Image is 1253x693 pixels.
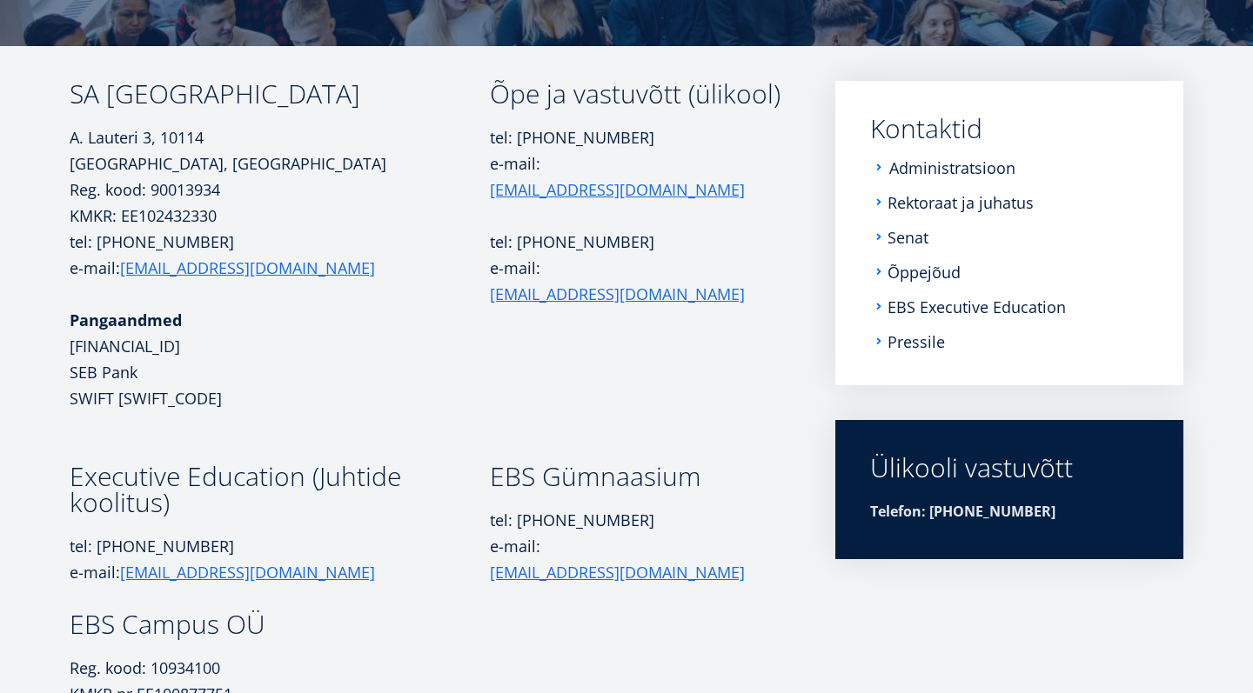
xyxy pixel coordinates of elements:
h3: Executive Education (Juhtide koolitus) [70,463,490,516]
p: A. Lauteri 3, 10114 [GEOGRAPHIC_DATA], [GEOGRAPHIC_DATA] Reg. kood: 90013934 [70,124,490,203]
h3: Õpe ja vastuvõtt (ülikool) [490,81,785,107]
div: Ülikooli vastuvõtt [870,455,1149,481]
a: Rektoraat ja juhatus [888,194,1034,211]
h3: EBS Campus OÜ [70,611,490,637]
a: [EMAIL_ADDRESS][DOMAIN_NAME] [120,559,375,585]
p: [FINANCIAL_ID] SEB Pank SWIFT [SWIFT_CODE] [70,307,490,411]
a: Senat [888,229,928,246]
p: e-mail: [490,255,785,307]
a: Kontaktid [870,116,1149,142]
h3: EBS Gümnaasium [490,463,785,490]
p: KMKR: EE102432330 [70,203,490,229]
strong: Telefon: [PHONE_NUMBER] [870,502,1055,521]
a: [EMAIL_ADDRESS][DOMAIN_NAME] [490,559,745,585]
a: Õppejõud [888,263,961,281]
p: tel: [PHONE_NUMBER] e-mail: [70,229,490,281]
a: [EMAIL_ADDRESS][DOMAIN_NAME] [490,177,745,203]
a: [EMAIL_ADDRESS][DOMAIN_NAME] [120,255,375,281]
p: Reg. kood: 10934100 [70,655,490,681]
p: tel: [PHONE_NUMBER] e-mail: [490,507,785,585]
a: Administratsioon [889,159,1015,177]
p: tel: [PHONE_NUMBER] e-mail: [490,124,785,203]
h3: SA [GEOGRAPHIC_DATA] [70,81,490,107]
a: [EMAIL_ADDRESS][DOMAIN_NAME] [490,281,745,307]
a: Pressile [888,333,945,350]
a: EBS Executive Education [888,298,1066,316]
p: tel: [PHONE_NUMBER] [490,229,785,255]
strong: Pangaandmed [70,310,182,330]
p: tel: [PHONE_NUMBER] e-mail: [70,533,490,585]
